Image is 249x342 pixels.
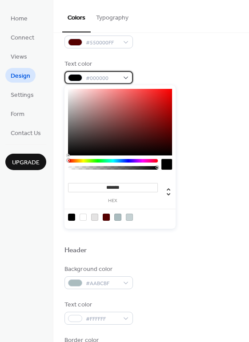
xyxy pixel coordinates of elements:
a: Settings [5,87,39,102]
span: #AABCBF [86,279,119,288]
div: Background color [64,265,131,274]
div: rgb(0, 0, 0) [68,214,75,221]
span: Upgrade [12,158,40,167]
a: Views [5,49,32,64]
div: Text color [64,60,131,69]
span: #000000 [86,74,119,83]
span: #550000FF [86,38,119,48]
span: Contact Us [11,129,41,138]
span: Settings [11,91,34,100]
span: Views [11,52,27,62]
div: Header [64,246,87,255]
span: #FFFFFF [86,314,119,324]
a: Design [5,68,36,83]
a: Connect [5,30,40,44]
span: Form [11,110,24,119]
a: Contact Us [5,125,46,140]
div: rgb(85, 0, 0) [103,214,110,221]
div: Background color [64,24,131,33]
button: Upgrade [5,154,46,170]
span: Design [11,72,30,81]
label: hex [68,199,158,203]
div: Text color [64,300,131,310]
div: rgb(198, 210, 212) [126,214,133,221]
div: rgb(170, 188, 191) [114,214,121,221]
a: Form [5,106,30,121]
a: Home [5,11,33,25]
span: Connect [11,33,34,43]
div: rgb(255, 255, 255) [80,214,87,221]
span: Home [11,14,28,24]
div: rgb(228, 227, 227) [91,214,98,221]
